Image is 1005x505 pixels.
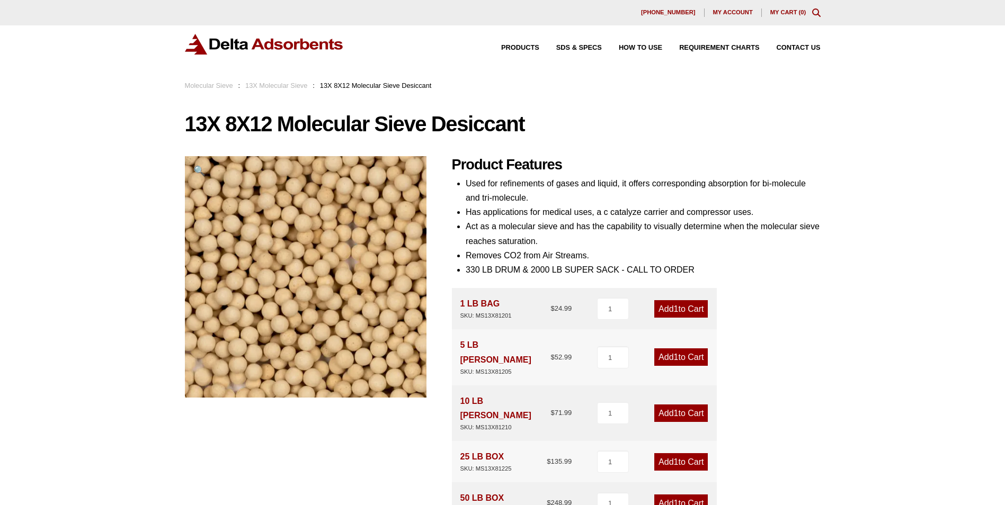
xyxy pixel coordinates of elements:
[185,34,344,55] img: Delta Adsorbents
[193,165,206,176] span: 🔍
[185,272,426,281] a: 13X 8X12 Molecular Sieve Desiccant
[801,9,804,15] span: 0
[547,457,550,465] span: $
[313,82,315,89] span: :
[550,353,554,361] span: $
[674,457,679,466] span: 1
[466,219,821,248] li: Act as a molecular sieve and has the capability to visually determine when the molecular sieve re...
[460,311,512,321] div: SKU: MS13X81201
[539,44,602,51] a: SDS & SPECS
[654,300,708,318] a: Add1to Cart
[460,367,551,377] div: SKU: MS13X81205
[633,8,705,17] a: [PHONE_NUMBER]
[674,409,679,418] span: 1
[550,304,554,312] span: $
[812,8,821,17] div: Toggle Modal Content
[654,404,708,422] a: Add1to Cart
[547,457,572,465] bdi: 135.99
[185,156,214,185] a: View full-screen image gallery
[466,205,821,219] li: Has applications for medical uses, a c catalyze carrier and compressor uses.
[550,353,572,361] bdi: 52.99
[460,422,551,432] div: SKU: MS13X81210
[550,304,572,312] bdi: 24.99
[484,44,539,51] a: Products
[320,82,432,89] span: 13X 8X12 Molecular Sieve Desiccant
[238,82,241,89] span: :
[679,44,759,51] span: Requirement Charts
[550,409,572,417] bdi: 71.99
[556,44,602,51] span: SDS & SPECS
[674,353,679,362] span: 1
[466,263,821,277] li: 330 LB DRUM & 2000 LB SUPER SACK - CALL TO ORDER
[654,348,708,366] a: Add1to Cart
[460,338,551,376] div: 5 LB [PERSON_NAME]
[705,8,762,17] a: My account
[501,44,539,51] span: Products
[460,394,551,432] div: 10 LB [PERSON_NAME]
[777,44,821,51] span: Contact Us
[713,10,753,15] span: My account
[550,409,554,417] span: $
[674,304,679,313] span: 1
[654,453,708,471] a: Add1to Cart
[185,82,233,89] a: Molecular Sieve
[602,44,662,51] a: How to Use
[185,113,821,135] h1: 13X 8X12 Molecular Sieve Desiccant
[641,10,696,15] span: [PHONE_NUMBER]
[619,44,662,51] span: How to Use
[185,156,426,398] img: 13X 8X12 Molecular Sieve Desiccant
[460,296,512,321] div: 1 LB BAG
[466,248,821,263] li: Removes CO2 from Air Streams.
[245,82,307,89] a: 13X Molecular Sieve
[460,449,512,474] div: 25 LB BOX
[460,464,512,474] div: SKU: MS13X81225
[770,9,806,15] a: My Cart (0)
[452,156,821,174] h2: Product Features
[662,44,759,51] a: Requirement Charts
[760,44,821,51] a: Contact Us
[466,176,821,205] li: Used for refinements of gases and liquid, it offers corresponding absorption for bi-molecule and ...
